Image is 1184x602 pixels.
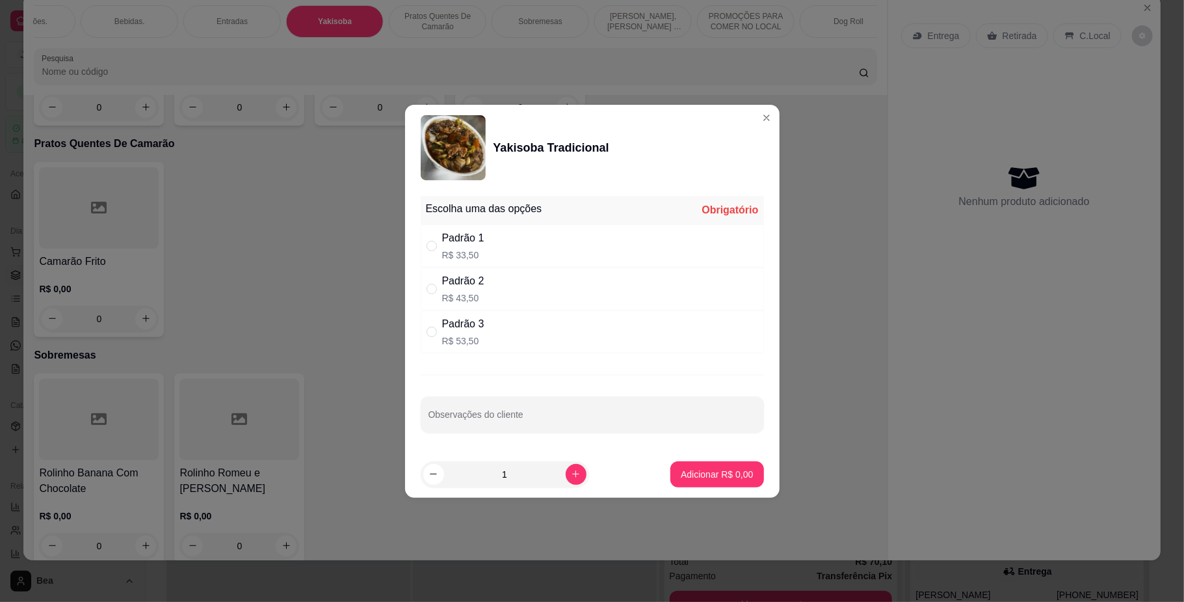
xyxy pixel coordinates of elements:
[442,316,484,332] div: Padrão 3
[442,335,484,348] p: R$ 53,50
[428,413,756,426] input: Observações do cliente
[442,230,484,246] div: Padrão 1
[756,107,777,128] button: Close
[423,464,444,485] button: decrease-product-quantity
[442,249,484,262] p: R$ 33,50
[426,201,542,217] div: Escolha uma das opções
[702,202,758,218] div: Obrigatório
[442,292,484,305] p: R$ 43,50
[566,464,586,485] button: increase-product-quantity
[421,115,486,180] img: product-image
[670,461,763,487] button: Adicionar R$ 0,00
[493,139,609,157] div: Yakisoba Tradicional
[442,273,484,289] div: Padrão 2
[681,468,753,481] p: Adicionar R$ 0,00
